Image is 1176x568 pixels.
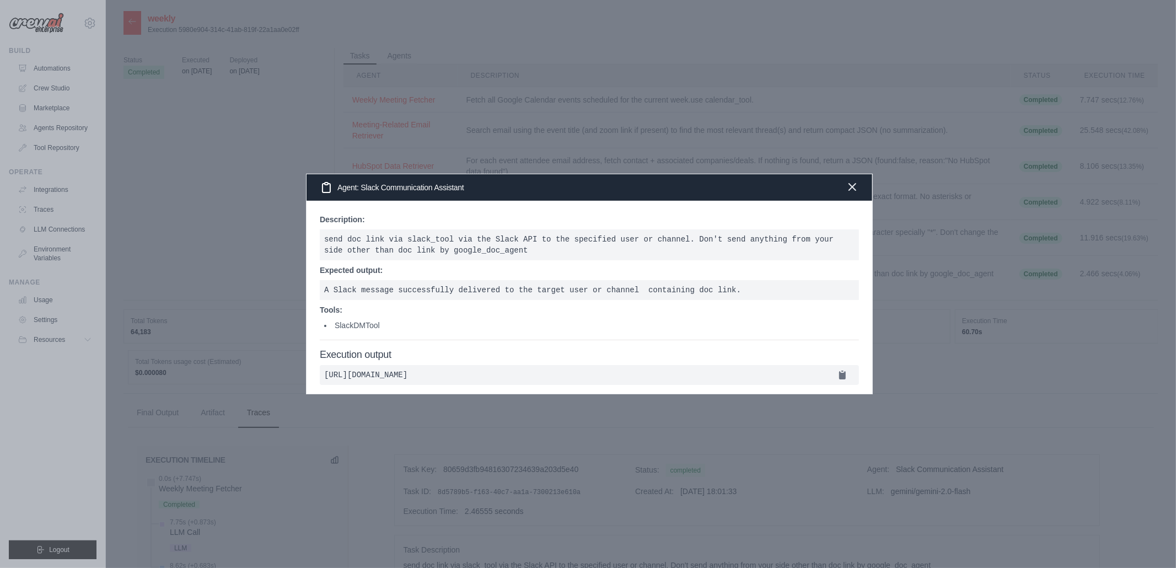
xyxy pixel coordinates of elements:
[320,181,464,194] h3: Agent: Slack Communication Assistant
[320,365,859,385] pre: [URL][DOMAIN_NAME]
[320,306,342,314] strong: Tools:
[320,349,859,361] h4: Execution output
[324,320,859,331] li: SlackDMTool
[320,229,859,260] pre: send doc link via slack_tool via the Slack API to the specified user or channel. Don't send anyth...
[320,215,365,224] strong: Description:
[320,266,383,275] strong: Expected output:
[320,280,859,300] pre: A Slack message successfully delivered to the target user or channel containing doc link.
